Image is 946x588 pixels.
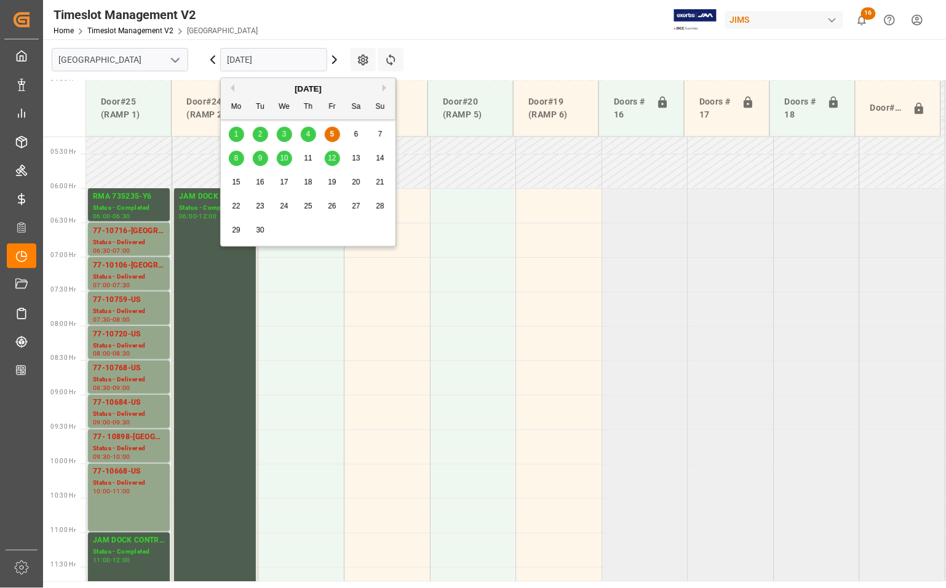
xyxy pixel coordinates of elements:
span: 12 [328,154,336,162]
span: 11 [304,154,312,162]
div: 07:00 [93,282,111,288]
span: 7 [378,130,383,138]
div: - [111,213,113,219]
div: Door#25 (RAMP 1) [96,90,161,126]
div: month 2025-09 [225,122,392,242]
span: 3 [282,130,287,138]
span: 24 [280,202,288,210]
div: Status - Delivered [93,375,165,386]
div: 06:00 [93,213,111,219]
span: 09:30 Hr [50,424,76,431]
span: 20 [352,178,360,186]
div: Choose Friday, September 12th, 2025 [325,151,340,166]
div: Choose Tuesday, September 9th, 2025 [253,151,268,166]
span: 5 [330,130,335,138]
div: JIMS [725,11,843,29]
div: Status - Delivered [93,237,165,248]
div: 77-10720-US [93,328,165,341]
span: 09:00 Hr [50,389,76,396]
span: 07:30 Hr [50,286,76,293]
div: 08:00 [93,351,111,357]
span: 13 [352,154,360,162]
div: Choose Monday, September 1st, 2025 [229,127,244,142]
div: Choose Tuesday, September 23rd, 2025 [253,199,268,214]
button: open menu [165,50,184,70]
div: 07:30 [93,317,111,322]
div: Choose Sunday, September 21st, 2025 [373,175,388,190]
div: 12:00 [199,213,217,219]
span: 4 [306,130,311,138]
div: 08:30 [93,386,111,391]
div: 77-10768-US [93,363,165,375]
a: Timeslot Management V2 [87,26,173,35]
div: Choose Wednesday, September 17th, 2025 [277,175,292,190]
div: 07:00 [113,248,130,253]
div: Choose Monday, September 15th, 2025 [229,175,244,190]
div: 11:00 [113,489,130,495]
div: Mo [229,100,244,115]
span: 6 [354,130,359,138]
div: 09:00 [93,420,111,426]
div: [DATE] [221,83,395,95]
span: 07:00 Hr [50,252,76,258]
div: 12:00 [113,558,130,563]
span: 06:30 Hr [50,217,76,224]
div: Sa [349,100,364,115]
div: Choose Sunday, September 28th, 2025 [373,199,388,214]
div: Status - Delivered [93,306,165,317]
div: - [111,351,113,357]
button: Previous Month [227,84,234,92]
div: Choose Saturday, September 27th, 2025 [349,199,364,214]
div: Doors # 16 [609,90,651,126]
div: 77-10716-[GEOGRAPHIC_DATA] [93,225,165,237]
span: 23 [256,202,264,210]
div: Choose Wednesday, September 3rd, 2025 [277,127,292,142]
div: - [111,248,113,253]
div: 06:30 [113,213,130,219]
div: Door#20 (RAMP 5) [438,90,503,126]
div: Choose Wednesday, September 24th, 2025 [277,199,292,214]
div: Door#24 (RAMP 2) [181,90,247,126]
div: - [111,386,113,391]
div: JAM DOCK CONTROL [179,191,251,203]
div: Choose Tuesday, September 30th, 2025 [253,223,268,238]
span: 8 [234,154,239,162]
div: RMA 735235-Y6 [93,191,165,203]
div: Tu [253,100,268,115]
div: Choose Thursday, September 11th, 2025 [301,151,316,166]
span: 21 [376,178,384,186]
span: 18 [304,178,312,186]
div: Choose Thursday, September 25th, 2025 [301,199,316,214]
div: 08:00 [113,317,130,322]
div: Su [373,100,388,115]
div: Choose Friday, September 26th, 2025 [325,199,340,214]
div: 77-10668-US [93,466,165,479]
div: Doors # 17 [694,90,737,126]
div: Door#23 [865,97,908,120]
div: Choose Sunday, September 14th, 2025 [373,151,388,166]
span: 22 [232,202,240,210]
div: Choose Thursday, September 4th, 2025 [301,127,316,142]
div: Choose Thursday, September 18th, 2025 [301,175,316,190]
button: Help Center [876,6,904,34]
span: 11:30 Hr [50,562,76,568]
div: Status - Completed [179,203,251,213]
div: 09:30 [93,455,111,460]
span: 2 [258,130,263,138]
div: Status - Delivered [93,272,165,282]
div: Choose Friday, September 19th, 2025 [325,175,340,190]
div: Status - Delivered [93,341,165,351]
span: 9 [258,154,263,162]
div: Choose Tuesday, September 16th, 2025 [253,175,268,190]
div: 08:30 [113,351,130,357]
div: 07:30 [113,282,130,288]
span: 30 [256,226,264,234]
div: 10:00 [93,489,111,495]
span: 1 [234,130,239,138]
span: 14 [376,154,384,162]
span: 17 [280,178,288,186]
div: - [111,317,113,322]
div: Choose Wednesday, September 10th, 2025 [277,151,292,166]
div: Choose Saturday, September 20th, 2025 [349,175,364,190]
span: 26 [328,202,336,210]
